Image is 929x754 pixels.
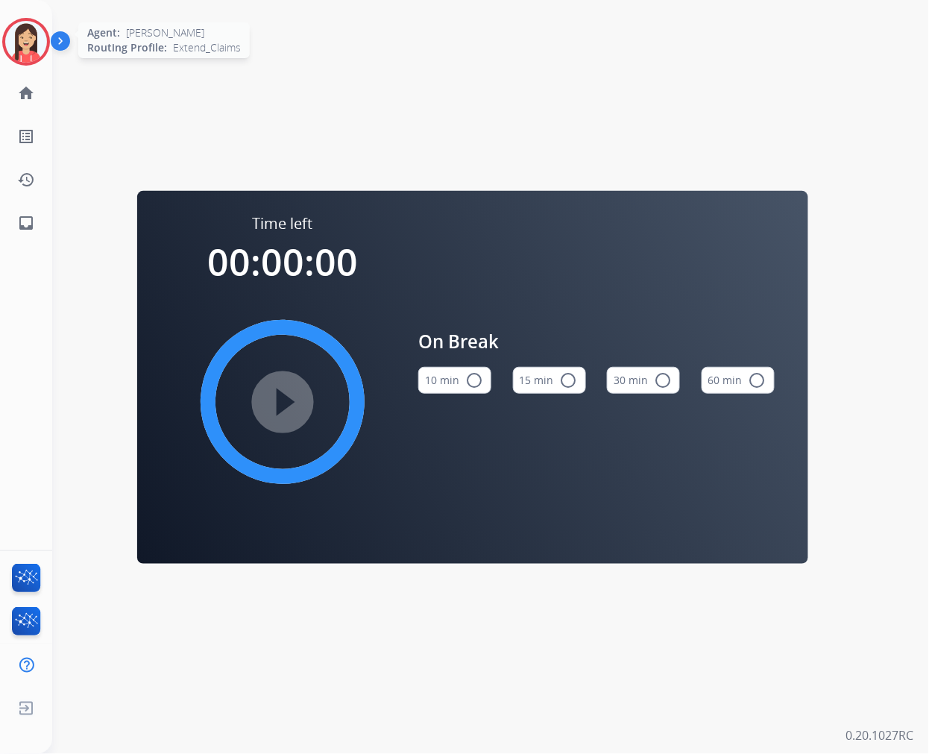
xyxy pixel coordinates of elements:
[87,25,120,40] span: Agent:
[846,727,914,745] p: 0.20.1027RC
[253,213,313,234] span: Time left
[465,371,483,389] mat-icon: radio_button_unchecked
[17,84,35,102] mat-icon: home
[173,40,241,55] span: Extend_Claims
[17,214,35,232] mat-icon: inbox
[749,371,766,389] mat-icon: radio_button_unchecked
[418,367,491,394] button: 10 min
[654,371,672,389] mat-icon: radio_button_unchecked
[702,367,775,394] button: 60 min
[513,367,586,394] button: 15 min
[87,40,167,55] span: Routing Profile:
[17,171,35,189] mat-icon: history
[560,371,578,389] mat-icon: radio_button_unchecked
[607,367,680,394] button: 30 min
[207,236,358,287] span: 00:00:00
[418,328,775,355] span: On Break
[17,128,35,145] mat-icon: list_alt
[5,21,47,63] img: avatar
[126,25,204,40] span: [PERSON_NAME]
